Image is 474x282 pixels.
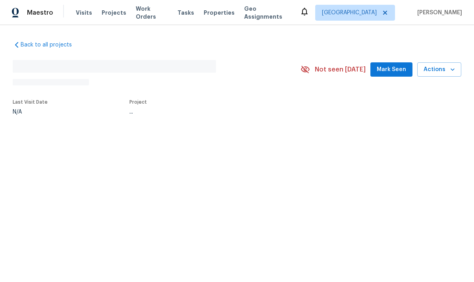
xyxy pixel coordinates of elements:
div: N/A [13,109,48,115]
button: Mark Seen [370,62,412,77]
span: Project [129,100,147,104]
div: ... [129,109,282,115]
span: Maestro [27,9,53,17]
span: [GEOGRAPHIC_DATA] [322,9,377,17]
span: Last Visit Date [13,100,48,104]
span: Projects [102,9,126,17]
span: Mark Seen [377,65,406,75]
span: [PERSON_NAME] [414,9,462,17]
button: Actions [417,62,461,77]
span: Geo Assignments [244,5,290,21]
a: Back to all projects [13,41,89,49]
span: Tasks [177,10,194,15]
span: Properties [204,9,235,17]
span: Work Orders [136,5,168,21]
span: Not seen [DATE] [315,66,366,73]
span: Visits [76,9,92,17]
span: Actions [424,65,455,75]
